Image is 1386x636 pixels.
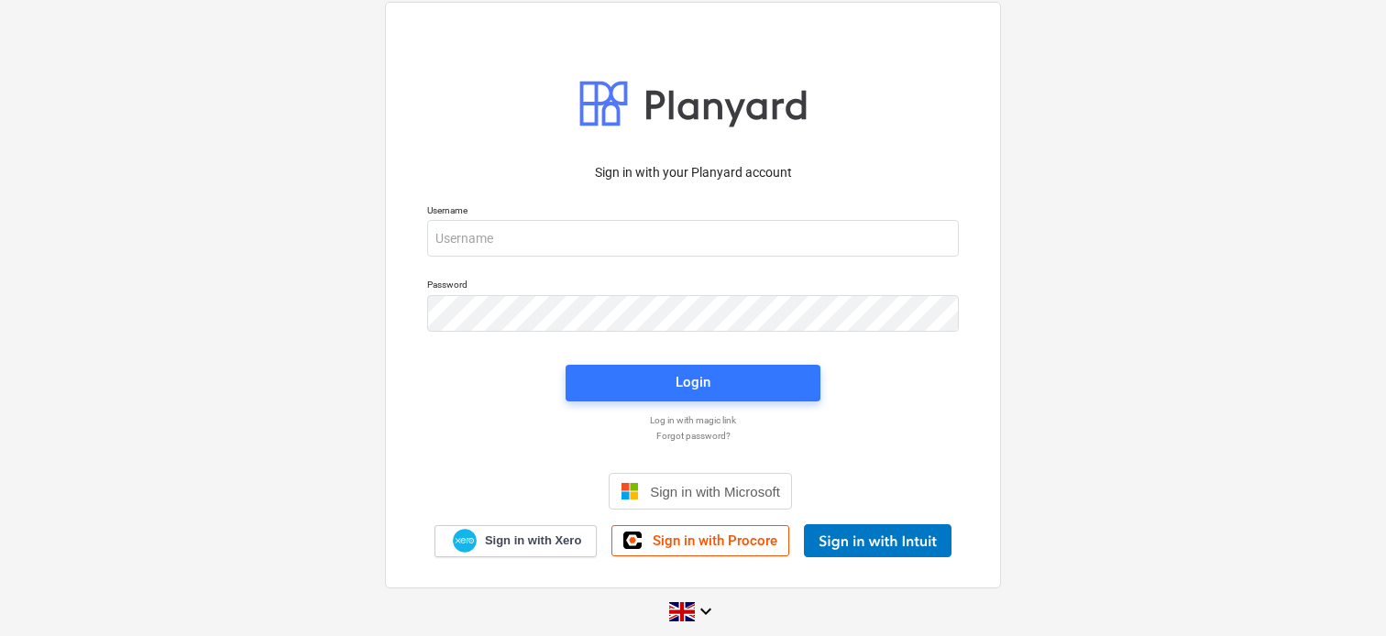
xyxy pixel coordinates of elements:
[611,525,789,556] a: Sign in with Procore
[418,414,968,426] a: Log in with magic link
[427,279,959,294] p: Password
[427,220,959,257] input: Username
[427,204,959,220] p: Username
[676,370,710,394] div: Login
[650,484,780,499] span: Sign in with Microsoft
[434,525,598,557] a: Sign in with Xero
[621,482,639,500] img: Microsoft logo
[566,365,820,401] button: Login
[653,532,777,549] span: Sign in with Procore
[427,163,959,182] p: Sign in with your Planyard account
[418,430,968,442] a: Forgot password?
[485,532,581,549] span: Sign in with Xero
[695,600,717,622] i: keyboard_arrow_down
[453,529,477,554] img: Xero logo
